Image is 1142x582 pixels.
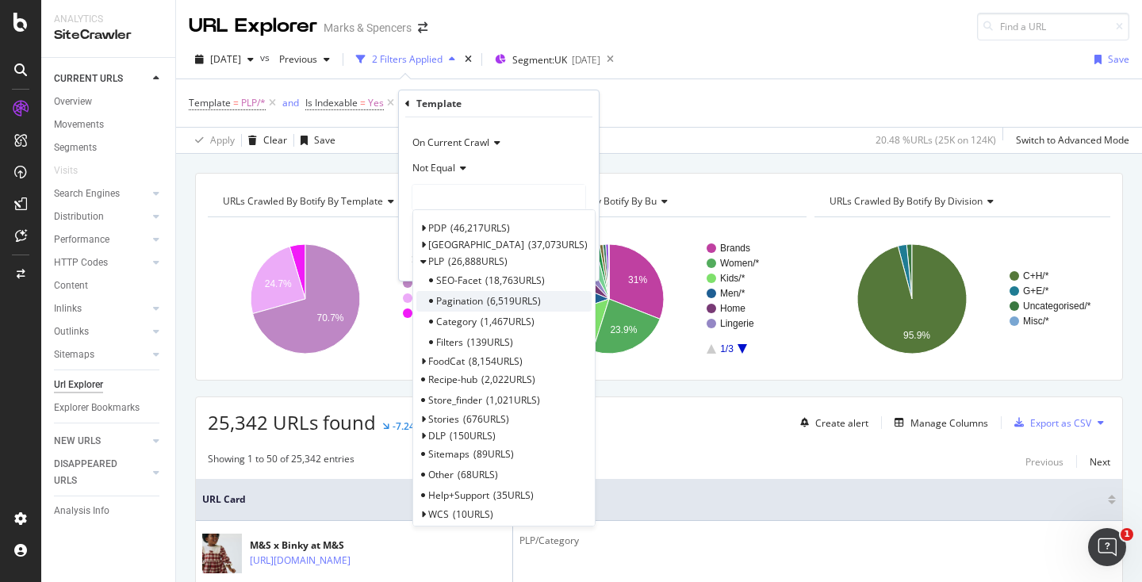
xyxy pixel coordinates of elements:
[54,163,94,179] a: Visits
[1016,133,1129,147] div: Switch to Advanced Mode
[448,255,508,268] span: 26,888 URLS
[523,189,793,214] h4: URLs Crawled By Botify By bu
[208,230,504,368] div: A chart.
[1090,455,1110,469] div: Next
[1010,128,1129,153] button: Switch to Advanced Mode
[512,230,807,368] svg: A chart.
[54,255,108,271] div: HTTP Codes
[317,312,344,324] text: 70.7%
[54,456,134,489] div: DISAPPEARED URLS
[54,232,148,248] a: Performance
[436,274,481,287] span: SEO-Facet
[360,96,366,109] span: =
[428,393,482,407] span: Store_finder
[628,274,647,285] text: 31%
[830,194,983,208] span: URLs Crawled By Botify By division
[260,51,273,64] span: vs
[54,255,148,271] a: HTTP Codes
[519,534,1116,548] div: PLP/Category
[1008,410,1091,435] button: Export as CSV
[54,347,94,363] div: Sitemaps
[519,492,1084,507] span: Template
[720,243,750,254] text: Brands
[428,373,477,386] span: Recipe-hub
[54,400,140,416] div: Explorer Bookmarks
[54,377,103,393] div: Url Explorer
[54,117,164,133] a: Movements
[54,140,164,156] a: Segments
[1088,47,1129,72] button: Save
[450,221,510,235] span: 46,217 URLS
[888,413,988,432] button: Manage Columns
[487,294,541,308] span: 6,519 URLS
[1108,52,1129,66] div: Save
[485,274,545,287] span: 18,763 URLS
[418,22,427,33] div: arrow-right-arrow-left
[54,400,164,416] a: Explorer Bookmarks
[54,71,148,87] a: CURRENT URLS
[1023,301,1091,312] text: Uncategorised/*
[1023,285,1049,297] text: G+E/*
[826,189,1096,214] h4: URLs Crawled By Botify By division
[428,488,489,502] span: Help+Support
[393,419,423,433] div: -7.24%
[428,507,449,521] span: WCS
[720,258,759,269] text: Women/*
[202,528,242,580] img: main image
[794,410,868,435] button: Create alert
[294,128,335,153] button: Save
[436,315,477,328] span: Category
[1090,452,1110,471] button: Next
[572,53,600,67] div: [DATE]
[220,189,489,214] h4: URLs Crawled By Botify By template
[350,47,462,72] button: 2 Filters Applied
[405,252,455,268] button: Cancel
[720,343,734,354] text: 1/3
[428,429,446,442] span: DLP
[720,303,745,314] text: Home
[314,133,335,147] div: Save
[54,301,148,317] a: Inlinks
[202,492,494,507] span: URL Card
[250,538,420,553] div: M&S x Binky at M&S
[512,53,567,67] span: Segment: UK
[54,347,148,363] a: Sitemaps
[1030,416,1091,430] div: Export as CSV
[54,13,163,26] div: Analytics
[481,315,535,328] span: 1,467 URLS
[54,209,104,225] div: Distribution
[428,255,444,268] span: PLP
[428,447,469,461] span: Sitemaps
[463,412,509,426] span: 676 URLS
[54,94,92,110] div: Overview
[428,238,524,251] span: [GEOGRAPHIC_DATA]
[273,52,317,66] span: Previous
[469,354,523,368] span: 8,154 URLS
[54,117,104,133] div: Movements
[458,468,498,481] span: 68 URLS
[814,230,1110,368] svg: A chart.
[1023,316,1049,327] text: Misc/*
[368,92,384,114] span: Yes
[481,373,535,386] span: 2,022 URLS
[54,232,109,248] div: Performance
[189,96,231,109] span: Template
[486,393,540,407] span: 1,021 URLS
[324,20,412,36] div: Marks & Spencers
[54,503,164,519] a: Analysis Info
[54,377,164,393] a: Url Explorer
[305,96,358,109] span: Is Indexable
[610,324,637,335] text: 23.9%
[54,209,148,225] a: Distribution
[493,488,534,502] span: 35 URLS
[54,433,101,450] div: NEW URLS
[265,278,292,289] text: 24.7%
[189,128,235,153] button: Apply
[54,163,78,179] div: Visits
[720,318,754,329] text: Lingerie
[903,330,930,341] text: 95.9%
[282,95,299,110] button: and
[54,71,123,87] div: CURRENT URLS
